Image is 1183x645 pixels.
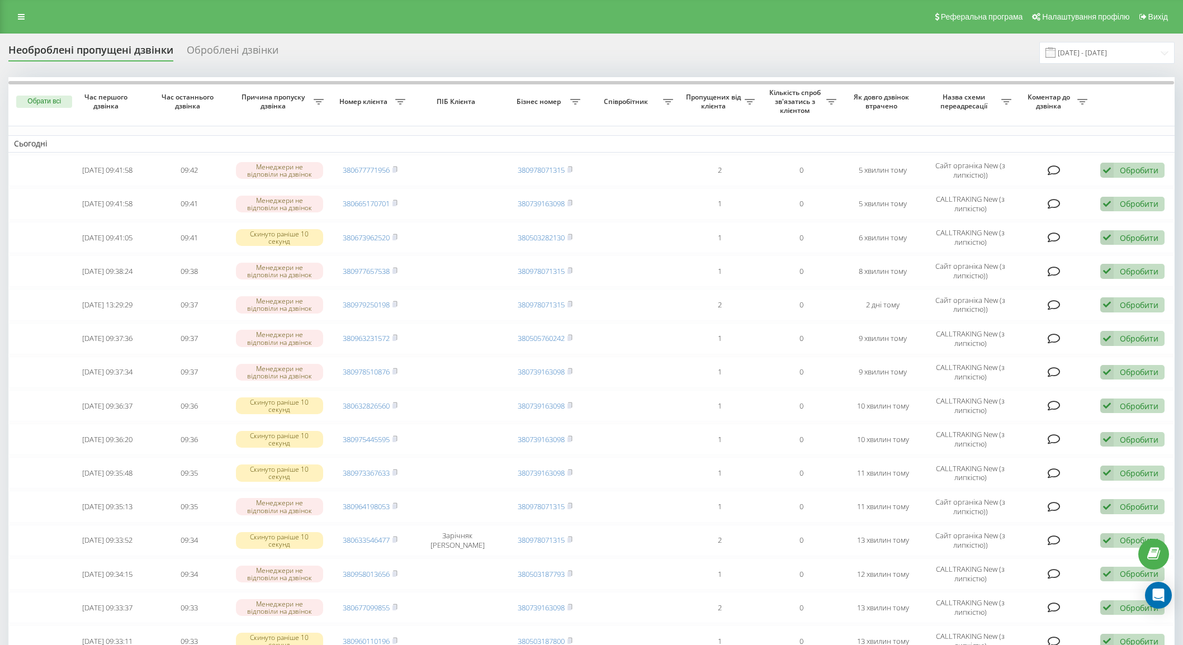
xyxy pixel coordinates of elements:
div: Скинуто раніше 10 секунд [236,397,324,414]
td: [DATE] 09:33:52 [67,525,148,556]
div: Обробити [1120,568,1158,579]
a: 380958013656 [343,569,390,579]
td: 1 [679,222,760,253]
a: 380503282130 [518,233,565,243]
td: Сьогодні [8,135,1175,152]
td: 5 хвилин тому [842,188,924,220]
td: 09:41 [148,222,230,253]
td: 0 [760,558,842,590]
td: 0 [760,289,842,320]
td: 09:38 [148,255,230,287]
a: 380677771956 [343,165,390,175]
td: CALLTRAKING New (з липкістю) [924,457,1017,489]
td: [DATE] 09:36:20 [67,424,148,455]
td: Сайт органіка New (з липкістю)) [924,255,1017,287]
div: Скинуто раніше 10 секунд [236,532,324,549]
td: 0 [760,592,842,623]
td: 1 [679,558,760,590]
td: 09:37 [148,357,230,388]
a: 380978071315 [518,266,565,276]
td: 09:41 [148,188,230,220]
a: 380739163098 [518,603,565,613]
td: CALLTRAKING New (з липкістю) [924,222,1017,253]
span: Як довго дзвінок втрачено [851,93,915,110]
td: 1 [679,491,760,522]
span: Причина пропуску дзвінка [235,93,313,110]
span: Пропущених від клієнта [684,93,745,110]
td: 1 [679,457,760,489]
div: Обробити [1120,300,1158,310]
div: Обробити [1120,198,1158,209]
span: Коментар до дзвінка [1023,93,1077,110]
td: CALLTRAKING New (з липкістю) [924,424,1017,455]
div: Обробити [1120,535,1158,546]
td: [DATE] 09:33:37 [67,592,148,623]
td: [DATE] 09:37:34 [67,357,148,388]
td: 1 [679,255,760,287]
span: Співробітник [591,97,664,106]
td: CALLTRAKING New (з липкістю) [924,592,1017,623]
div: Менеджери не відповіли на дзвінок [236,196,324,212]
span: Реферальна програма [941,12,1023,21]
td: 8 хвилин тому [842,255,924,287]
td: 0 [760,188,842,220]
td: 1 [679,390,760,421]
a: 380978071315 [518,300,565,310]
td: 2 [679,155,760,186]
div: Оброблені дзвінки [187,44,278,61]
div: Обробити [1120,434,1158,445]
div: Скинуто раніше 10 секунд [236,229,324,246]
div: Open Intercom Messenger [1145,582,1172,609]
div: Обробити [1120,401,1158,411]
td: 09:35 [148,457,230,489]
td: 09:36 [148,424,230,455]
td: 12 хвилин тому [842,558,924,590]
div: Скинуто раніше 10 секунд [236,431,324,448]
td: 1 [679,323,760,354]
td: 0 [760,255,842,287]
td: Сайт органіка New (з липкістю)) [924,155,1017,186]
td: [DATE] 09:37:36 [67,323,148,354]
td: 9 хвилин тому [842,323,924,354]
td: 0 [760,357,842,388]
td: [DATE] 09:41:58 [67,188,148,220]
td: [DATE] 09:35:13 [67,491,148,522]
td: 2 [679,289,760,320]
td: [DATE] 13:29:29 [67,289,148,320]
a: 380739163098 [518,198,565,208]
a: 380978071315 [518,501,565,511]
a: 380975445595 [343,434,390,444]
td: 0 [760,424,842,455]
a: 380633546477 [343,535,390,545]
a: 380673962520 [343,233,390,243]
button: Обрати всі [16,96,72,108]
div: Обробити [1120,367,1158,377]
a: 380739163098 [518,468,565,478]
a: 380978071315 [518,535,565,545]
a: 380665170701 [343,198,390,208]
span: Час першого дзвінка [76,93,139,110]
td: 09:37 [148,323,230,354]
td: [DATE] 09:41:05 [67,222,148,253]
a: 380739163098 [518,367,565,377]
td: CALLTRAKING New (з липкістю) [924,357,1017,388]
td: 1 [679,424,760,455]
div: Менеджери не відповіли на дзвінок [236,162,324,179]
td: 0 [760,323,842,354]
div: Обробити [1120,333,1158,344]
td: Зарічняк [PERSON_NAME] [411,525,504,556]
td: 9 хвилин тому [842,357,924,388]
td: 2 [679,592,760,623]
span: Кількість спроб зв'язатись з клієнтом [766,88,826,115]
div: Менеджери не відповіли на дзвінок [236,296,324,313]
td: 09:34 [148,558,230,590]
div: Менеджери не відповіли на дзвінок [236,330,324,347]
td: 09:35 [148,491,230,522]
td: 0 [760,155,842,186]
td: 10 хвилин тому [842,390,924,421]
td: 0 [760,491,842,522]
div: Обробити [1120,468,1158,478]
td: 09:34 [148,525,230,556]
td: 11 хвилин тому [842,491,924,522]
td: 11 хвилин тому [842,457,924,489]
